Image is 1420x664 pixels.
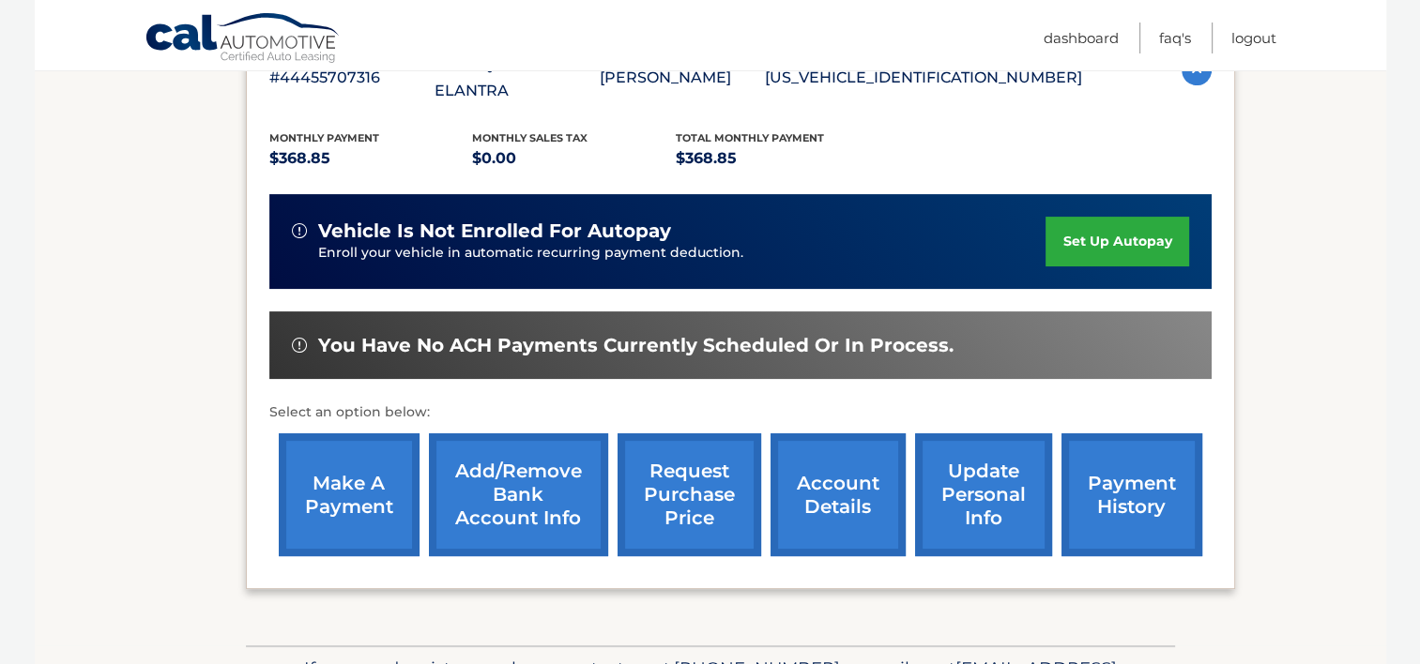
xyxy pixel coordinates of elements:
a: payment history [1061,433,1202,556]
p: $0.00 [472,145,676,172]
p: Select an option below: [269,401,1212,424]
img: alert-white.svg [292,338,307,353]
a: FAQ's [1159,23,1191,53]
span: Total Monthly Payment [676,131,824,144]
a: account details [771,433,906,556]
p: [PERSON_NAME] [600,65,765,91]
p: $368.85 [269,145,473,172]
p: Enroll your vehicle in automatic recurring payment deduction. [318,243,1046,264]
a: set up autopay [1046,217,1188,266]
a: Logout [1231,23,1276,53]
a: Add/Remove bank account info [429,433,608,556]
span: You have no ACH payments currently scheduled or in process. [318,334,954,357]
a: Cal Automotive [145,12,342,67]
span: vehicle is not enrolled for autopay [318,219,671,243]
a: update personal info [915,433,1052,556]
span: Monthly sales Tax [472,131,588,144]
a: make a payment [279,433,420,556]
p: $368.85 [676,145,879,172]
p: #44455707316 [269,65,435,91]
img: alert-white.svg [292,223,307,238]
p: 2024 Hyundai ELANTRA [435,52,600,104]
a: request purchase price [618,433,761,556]
a: Dashboard [1044,23,1119,53]
span: Monthly Payment [269,131,379,144]
p: [US_VEHICLE_IDENTIFICATION_NUMBER] [765,65,1082,91]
